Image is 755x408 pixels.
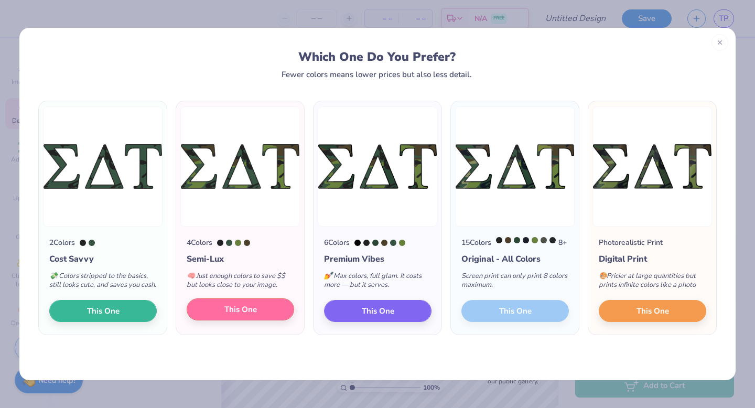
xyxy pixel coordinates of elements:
[324,271,332,281] span: 💅
[324,265,432,300] div: Max colors, full glam. It costs more — but it serves.
[226,240,232,246] div: 7736 C
[455,106,575,227] img: 15 color option
[354,240,361,246] div: Black
[49,300,157,322] button: This One
[187,298,294,320] button: This One
[49,265,157,300] div: Colors stripped to the basics, still looks cute, and saves you cash.
[324,300,432,322] button: This One
[496,237,502,243] div: Neutral Black C
[87,305,120,317] span: This One
[381,240,387,246] div: 448 C
[49,237,75,248] div: 2 Colors
[541,237,547,243] div: 418 C
[399,240,405,246] div: 575 C
[80,240,86,246] div: Neutral Black C
[187,253,294,265] div: Semi-Lux
[187,265,294,300] div: Just enough colors to save $$ but looks close to your image.
[244,240,250,246] div: 448 C
[187,237,212,248] div: 4 Colors
[318,106,437,227] img: 6 color option
[514,237,520,243] div: 553 C
[324,253,432,265] div: Premium Vibes
[532,237,538,243] div: 575 C
[461,265,569,300] div: Screen print can only print 8 colors maximum.
[637,305,669,317] span: This One
[362,305,394,317] span: This One
[89,240,95,246] div: 7736 C
[43,106,163,227] img: 2 color option
[599,300,706,322] button: This One
[282,70,472,79] div: Fewer colors means lower prices but also less detail.
[496,237,567,248] div: 8 +
[592,106,712,227] img: Photorealistic preview
[48,50,706,64] div: Which One Do You Prefer?
[49,271,58,281] span: 💸
[363,240,370,246] div: Neutral Black C
[187,271,195,281] span: 🧠
[599,265,706,300] div: Pricier at large quantities but prints infinite colors like a photo
[523,237,529,243] div: 532 C
[49,253,157,265] div: Cost Savvy
[217,240,223,246] div: Neutral Black C
[599,271,607,281] span: 🎨
[180,106,300,227] img: 4 color option
[461,237,491,248] div: 15 Colors
[599,253,706,265] div: Digital Print
[324,237,350,248] div: 6 Colors
[599,237,663,248] div: Photorealistic Print
[549,237,556,243] div: 426 C
[505,237,511,243] div: 7554 C
[224,304,257,316] span: This One
[461,253,569,265] div: Original - All Colors
[390,240,396,246] div: 7736 C
[372,240,379,246] div: 553 C
[235,240,241,246] div: 575 C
